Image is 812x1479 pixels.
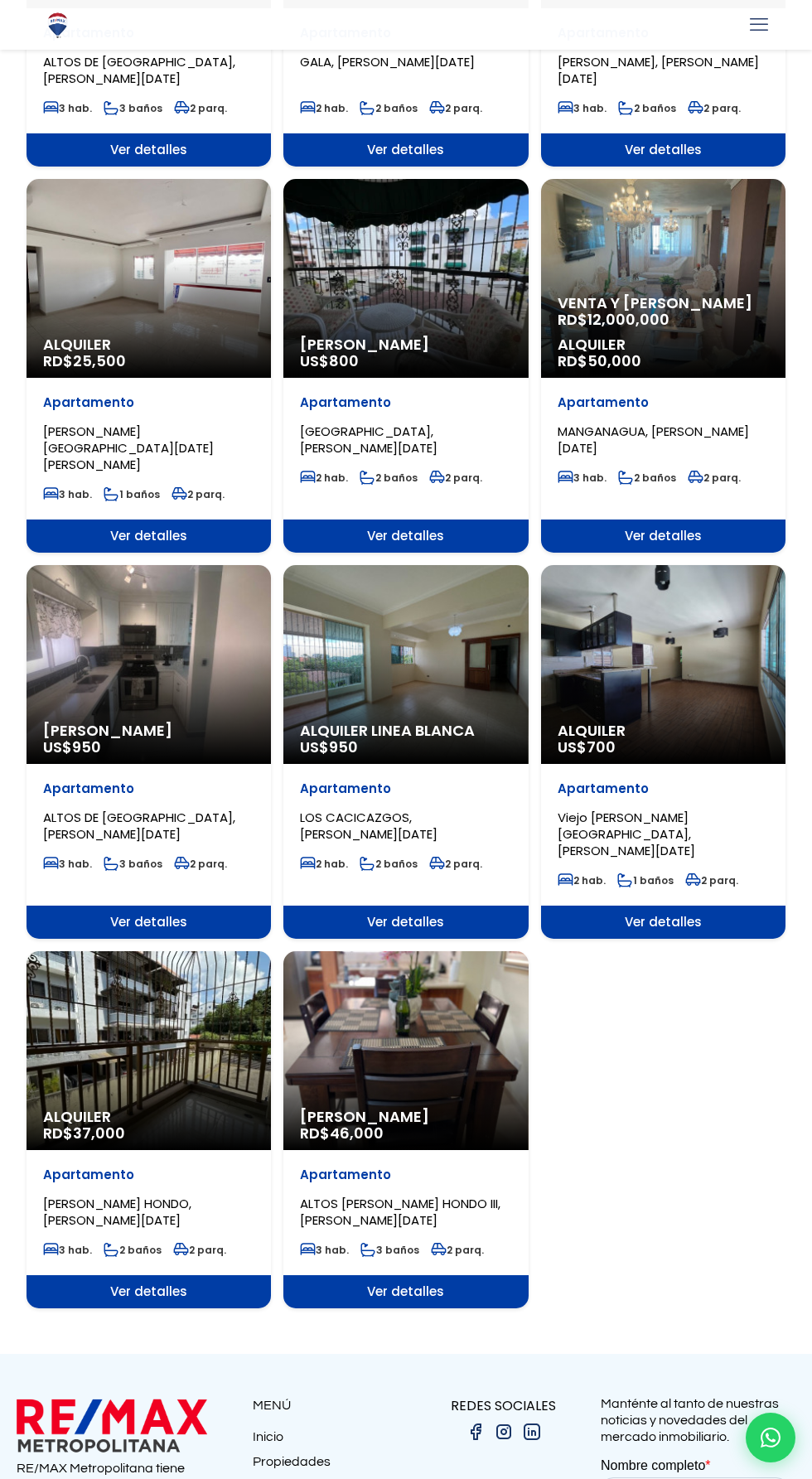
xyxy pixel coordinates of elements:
[558,101,607,115] span: 3 hab.
[431,1243,484,1257] span: 2 parq.
[253,1428,406,1453] a: Inicio
[283,520,528,553] span: Ver detalles
[558,394,769,411] p: Apartamento
[104,487,160,501] span: 1 baños
[43,1109,254,1125] span: Alquiler
[329,737,358,757] span: 950
[587,350,641,371] span: 50,000
[43,394,254,411] p: Apartamento
[330,1123,384,1143] span: 46,000
[494,1422,514,1442] img: instagram.png
[558,723,769,739] span: Alquiler
[541,906,785,939] span: Ver detalles
[27,906,271,939] span: Ver detalles
[429,857,482,871] span: 2 parq.
[688,471,741,485] span: 2 parq.
[27,179,271,553] a: Alquiler RD$25,500 Apartamento [PERSON_NAME][GEOGRAPHIC_DATA][DATE][PERSON_NAME] 3 hab. 1 baños 2...
[300,1167,511,1183] p: Apartamento
[43,809,235,843] span: ALTOS DE [GEOGRAPHIC_DATA], [PERSON_NAME][DATE]
[43,857,92,871] span: 3 hab.
[17,1395,207,1456] img: remax metropolitana logo
[300,1123,384,1143] span: RD$
[558,53,759,87] span: [PERSON_NAME], [PERSON_NAME][DATE]
[43,350,126,371] span: RD$
[541,133,785,167] span: Ver detalles
[300,471,348,485] span: 2 hab.
[43,1123,125,1143] span: RD$
[300,350,359,371] span: US$
[43,487,92,501] span: 3 hab.
[558,471,607,485] span: 3 hab.
[43,723,254,739] span: [PERSON_NAME]
[558,336,769,353] span: Alquiler
[72,737,101,757] span: 950
[429,101,482,115] span: 2 parq.
[360,101,418,115] span: 2 baños
[587,737,616,757] span: 700
[300,394,511,411] p: Apartamento
[688,101,741,115] span: 2 parq.
[104,857,162,871] span: 3 baños
[27,565,271,939] a: [PERSON_NAME] US$950 Apartamento ALTOS DE [GEOGRAPHIC_DATA], [PERSON_NAME][DATE] 3 hab. 3 baños 2...
[300,737,358,757] span: US$
[43,737,101,757] span: US$
[558,350,641,371] span: RD$
[558,873,606,887] span: 2 hab.
[27,133,271,167] span: Ver detalles
[172,487,225,501] span: 2 parq.
[685,873,738,887] span: 2 parq.
[43,423,214,473] span: [PERSON_NAME][GEOGRAPHIC_DATA][DATE][PERSON_NAME]
[27,520,271,553] span: Ver detalles
[43,336,254,353] span: Alquiler
[104,101,162,115] span: 3 baños
[43,11,72,40] img: Logo de REMAX
[429,471,482,485] span: 2 parq.
[253,1395,406,1416] p: MENÚ
[43,53,235,87] span: ALTOS DE [GEOGRAPHIC_DATA], [PERSON_NAME][DATE]
[173,1243,226,1257] span: 2 parq.
[406,1395,601,1416] p: REDES SOCIALES
[283,1275,528,1308] span: Ver detalles
[558,781,769,797] p: Apartamento
[283,179,528,553] a: [PERSON_NAME] US$800 Apartamento [GEOGRAPHIC_DATA], [PERSON_NAME][DATE] 2 hab. 2 baños 2 parq. Ve...
[558,309,669,330] span: RD$
[300,781,511,797] p: Apartamento
[104,1243,162,1257] span: 2 baños
[300,809,437,843] span: LOS CACICAZGOS, [PERSON_NAME][DATE]
[300,53,475,70] span: GALA, [PERSON_NAME][DATE]
[360,471,418,485] span: 2 baños
[27,951,271,1308] a: Alquiler RD$37,000 Apartamento [PERSON_NAME] HONDO, [PERSON_NAME][DATE] 3 hab. 2 baños 2 parq. Ve...
[558,809,695,859] span: Viejo [PERSON_NAME][GEOGRAPHIC_DATA], [PERSON_NAME][DATE]
[43,1243,92,1257] span: 3 hab.
[300,857,348,871] span: 2 hab.
[43,101,92,115] span: 3 hab.
[43,1167,254,1183] p: Apartamento
[541,179,785,553] a: Venta y [PERSON_NAME] RD$12,000,000 Alquiler RD$50,000 Apartamento MANGANAGUA, [PERSON_NAME][DATE...
[283,565,528,939] a: Alquiler Linea Blanca US$950 Apartamento LOS CACICAZGOS, [PERSON_NAME][DATE] 2 hab. 2 baños 2 par...
[360,1243,419,1257] span: 3 baños
[283,906,528,939] span: Ver detalles
[174,857,227,871] span: 2 parq.
[618,101,676,115] span: 2 baños
[300,1195,500,1229] span: ALTOS [PERSON_NAME] HONDO III, [PERSON_NAME][DATE]
[300,423,437,457] span: [GEOGRAPHIC_DATA], [PERSON_NAME][DATE]
[73,1123,125,1143] span: 37,000
[300,723,511,739] span: Alquiler Linea Blanca
[174,101,227,115] span: 2 parq.
[283,951,528,1308] a: [PERSON_NAME] RD$46,000 Apartamento ALTOS [PERSON_NAME] HONDO III, [PERSON_NAME][DATE] 3 hab. 3 b...
[73,350,126,371] span: 25,500
[558,423,749,457] span: MANGANAGUA, [PERSON_NAME][DATE]
[283,133,528,167] span: Ver detalles
[300,101,348,115] span: 2 hab.
[522,1422,542,1442] img: linkedin.png
[617,873,674,887] span: 1 baños
[43,781,254,797] p: Apartamento
[329,350,359,371] span: 800
[300,1109,511,1125] span: [PERSON_NAME]
[558,737,616,757] span: US$
[466,1422,486,1442] img: facebook.png
[618,471,676,485] span: 2 baños
[558,295,769,312] span: Venta y [PERSON_NAME]
[27,1275,271,1308] span: Ver detalles
[300,1243,349,1257] span: 3 hab.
